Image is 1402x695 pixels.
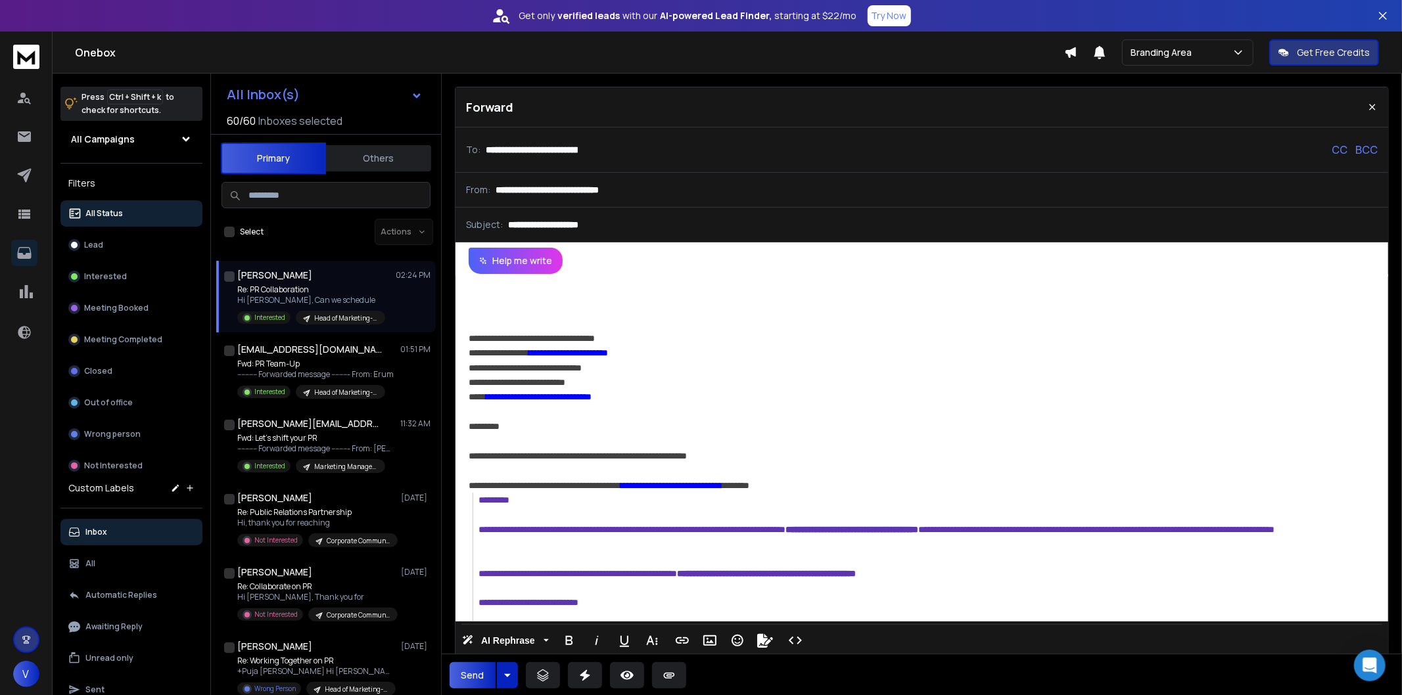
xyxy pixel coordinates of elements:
p: Marketing Manager-New Copy [314,462,377,472]
span: Ctrl + Shift + k [107,89,163,104]
p: Interested [254,313,285,323]
p: Not Interested [254,610,298,619]
button: Closed [60,358,202,384]
button: More Text [640,627,665,654]
h1: [PERSON_NAME] [237,566,312,579]
p: Forward [466,98,513,116]
p: Inbox [85,527,107,537]
p: All Status [85,208,123,219]
p: Branding Area [1131,46,1197,59]
button: Emoticons [725,627,750,654]
h1: [PERSON_NAME] [237,491,312,504]
p: From: [466,183,490,196]
p: All [85,558,95,569]
p: Press to check for shortcuts. [82,91,174,117]
p: Meeting Booked [84,303,149,313]
p: [DATE] [401,641,431,652]
h3: Custom Labels [68,482,134,495]
button: Interested [60,263,202,290]
p: Re: Public Relations Partnership [237,507,395,518]
p: Corporate Communications-Campaign-Sep-1 [327,610,390,620]
button: Primary [221,143,326,174]
strong: AI-powered Lead Finder, [661,9,772,22]
p: [DATE] [401,493,431,503]
p: Wrong person [84,429,141,439]
label: Select [240,227,264,237]
p: 02:24 PM [396,270,431,280]
button: All Campaigns [60,126,202,152]
p: Out of office [84,397,133,408]
h1: [PERSON_NAME] [237,640,312,653]
p: ---------- Forwarded message --------- From: Erum [237,369,394,380]
p: 01:51 PM [400,344,431,355]
button: Help me write [469,248,563,274]
p: Re: PR Collaboration [237,284,385,295]
button: Others [326,144,431,173]
span: AI Rephrase [479,635,538,646]
p: Fwd: PR Team-Up [237,359,394,369]
p: Head of Marketing-Campaign-Sep-1 [314,388,377,397]
p: Wrong Person [254,684,296,694]
button: Try Now [868,5,911,26]
p: [DATE] [401,567,431,577]
button: Meeting Booked [60,295,202,321]
p: To: [466,143,480,156]
p: Re: Working Together on PR [237,656,395,666]
p: Not Interested [254,535,298,545]
p: CC [1332,142,1347,158]
p: Head of Marketing-Campaign-Sep-1 [325,684,388,694]
button: All Inbox(s) [216,81,433,108]
button: Signature [753,627,778,654]
div: Open Intercom Messenger [1354,650,1386,681]
h1: [EMAIL_ADDRESS][DOMAIN_NAME] +1 [237,343,382,356]
h3: Filters [60,174,202,192]
button: Awaiting Reply [60,614,202,640]
h1: [PERSON_NAME][EMAIL_ADDRESS][DOMAIN_NAME] +1 [237,417,382,430]
p: Subject: [466,218,503,231]
p: Interested [254,387,285,397]
button: Insert Link (Ctrl+K) [670,627,695,654]
button: Get Free Credits [1269,39,1379,66]
button: Automatic Replies [60,582,202,608]
p: Get only with our starting at $22/mo [519,9,857,22]
p: 11:32 AM [400,418,431,429]
p: Sent [85,684,105,695]
p: Closed [84,366,112,376]
h1: All Campaigns [71,133,135,146]
button: Bold (Ctrl+B) [557,627,582,654]
button: Send [450,662,496,688]
button: All [60,550,202,577]
p: Corporate Communications-Campaign-Sep-1 [327,536,390,546]
p: Awaiting Reply [85,621,143,632]
p: Get Free Credits [1297,46,1370,59]
p: ---------- Forwarded message --------- From: [PERSON_NAME] [237,443,395,454]
button: Meeting Completed [60,326,202,353]
p: Head of Marketing-Campaign-Sep-1 [314,313,377,323]
p: Automatic Replies [85,590,157,600]
button: Not Interested [60,453,202,479]
h1: Onebox [75,45,1064,60]
button: All Status [60,200,202,227]
p: Not Interested [84,460,143,471]
img: logo [13,45,39,69]
p: Fwd: Let’s shift your PR [237,433,395,443]
p: Meeting Completed [84,334,162,345]
p: +Puja [PERSON_NAME] Hi [PERSON_NAME], Looping [237,666,395,677]
p: Unread only [85,653,133,663]
p: Re: Collaborate on PR [237,581,395,592]
p: Hi, thank you for reaching [237,518,395,528]
h1: [PERSON_NAME] [237,269,312,282]
button: Wrong person [60,421,202,447]
button: Italic (Ctrl+I) [584,627,609,654]
button: Underline (Ctrl+U) [612,627,637,654]
p: Lead [84,240,103,250]
strong: verified leads [558,9,620,22]
button: Lead [60,232,202,258]
button: AI Rephrase [459,627,551,654]
span: 60 / 60 [227,113,256,129]
h1: All Inbox(s) [227,88,300,101]
button: V [13,661,39,687]
p: Hi [PERSON_NAME], Can we schedule [237,295,385,305]
p: BCC [1355,142,1378,158]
